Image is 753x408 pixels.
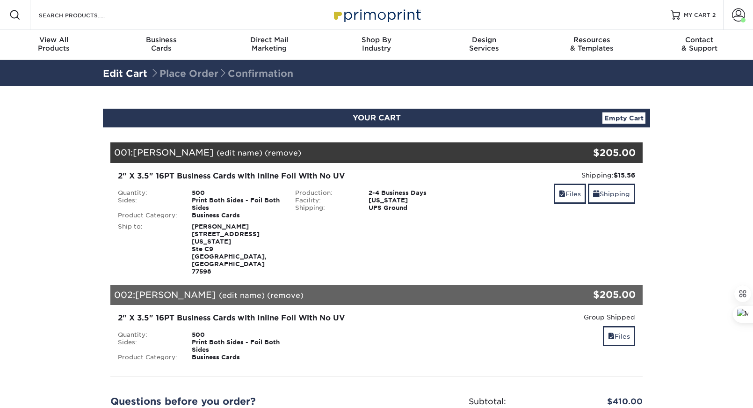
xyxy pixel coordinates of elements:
[192,223,267,275] strong: [PERSON_NAME] [STREET_ADDRESS][US_STATE] Ste C9 [GEOGRAPHIC_DATA], [GEOGRAPHIC_DATA] 77598
[111,339,185,354] div: Sides:
[645,36,753,44] span: Contact
[376,396,513,408] div: Subtotal:
[603,326,635,346] a: Files
[185,212,288,219] div: Business Cards
[538,36,645,52] div: & Templates
[108,36,215,52] div: Cards
[588,184,635,204] a: Shipping
[593,190,600,198] span: shipping
[554,146,636,160] div: $205.00
[111,331,185,339] div: Quantity:
[219,291,265,300] a: (edit name)
[111,223,185,275] div: Ship to:
[110,396,369,407] h2: Questions before you order?
[133,147,214,157] span: [PERSON_NAME]
[103,68,147,79] a: Edit Cart
[559,190,565,198] span: files
[614,171,635,179] strong: $15.56
[288,204,362,212] div: Shipping:
[185,331,288,339] div: 500
[215,36,323,44] span: Direct Mail
[185,354,288,361] div: Business Cards
[185,189,288,197] div: 500
[712,12,716,18] span: 2
[323,36,430,52] div: Industry
[645,30,753,60] a: Contact& Support
[288,189,362,197] div: Production:
[118,171,458,182] div: 2" X 3.5" 16PT Business Cards with Inline Foil With No UV
[288,197,362,204] div: Facility:
[217,148,262,157] a: (edit name)
[554,184,586,204] a: Files
[430,30,538,60] a: DesignServices
[135,289,216,300] span: [PERSON_NAME]
[110,142,554,163] div: 001:
[111,189,185,197] div: Quantity:
[323,30,430,60] a: Shop ByIndustry
[472,312,635,322] div: Group Shipped
[430,36,538,44] span: Design
[323,36,430,44] span: Shop By
[111,197,185,212] div: Sides:
[362,204,465,212] div: UPS Ground
[185,339,288,354] div: Print Both Sides - Foil Both Sides
[150,68,293,79] span: Place Order Confirmation
[353,113,401,122] span: YOUR CART
[108,30,215,60] a: BusinessCards
[330,5,423,25] img: Primoprint
[538,36,645,44] span: Resources
[111,354,185,361] div: Product Category:
[554,288,636,302] div: $205.00
[118,312,458,324] div: 2" X 3.5" 16PT Business Cards with Inline Foil With No UV
[645,36,753,52] div: & Support
[362,189,465,197] div: 2-4 Business Days
[215,36,323,52] div: Marketing
[185,197,288,212] div: Print Both Sides - Foil Both Sides
[608,333,615,340] span: files
[215,30,323,60] a: Direct MailMarketing
[108,36,215,44] span: Business
[38,9,129,21] input: SEARCH PRODUCTS.....
[111,212,185,219] div: Product Category:
[265,148,301,157] a: (remove)
[602,112,645,124] a: Empty Cart
[267,291,304,300] a: (remove)
[430,36,538,52] div: Services
[362,197,465,204] div: [US_STATE]
[538,30,645,60] a: Resources& Templates
[513,396,650,408] div: $410.00
[472,171,635,180] div: Shipping:
[684,11,710,19] span: MY CART
[110,285,554,305] div: 002:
